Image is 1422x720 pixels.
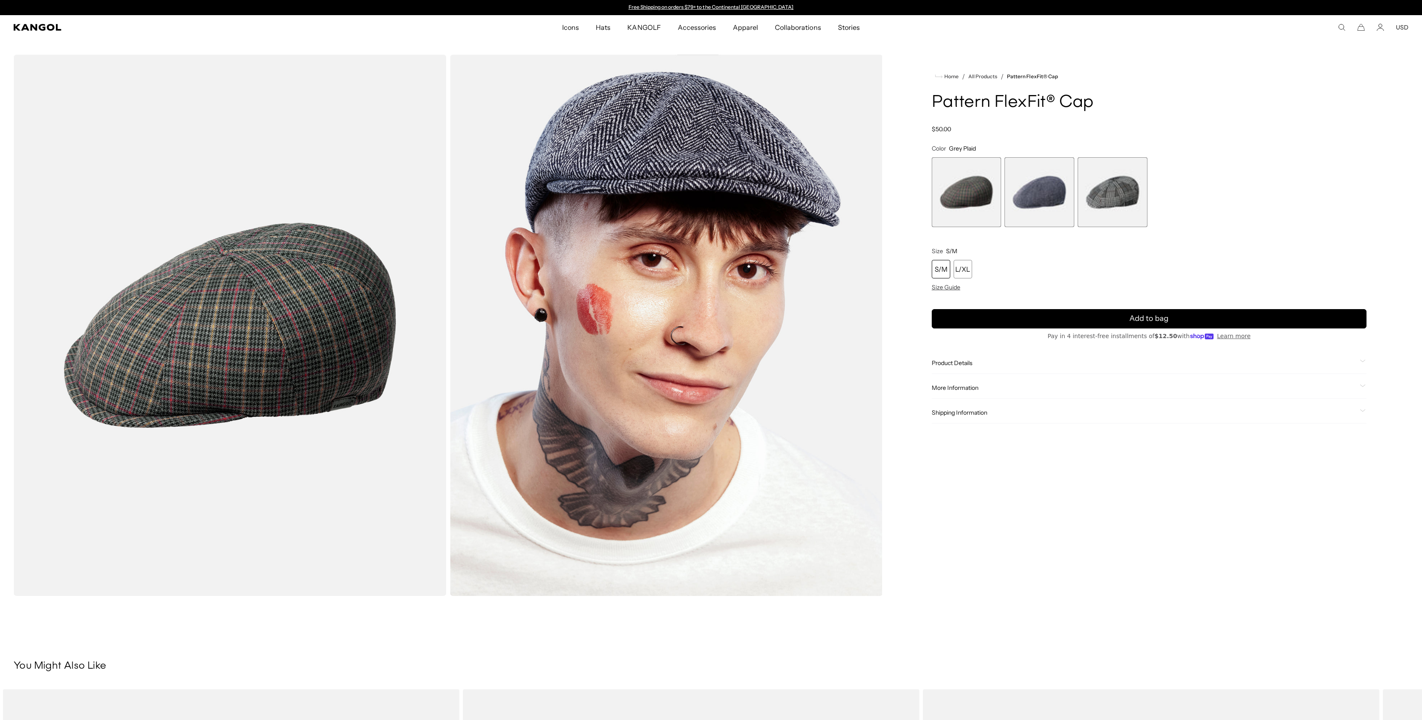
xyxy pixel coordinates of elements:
img: marled-navy [450,55,883,596]
span: Apparel [733,15,758,40]
a: Apparel [724,15,767,40]
li: / [997,71,1004,82]
span: S/M [946,247,957,255]
label: Black Plaid [1078,157,1147,227]
a: Stories [830,15,868,40]
button: Add to bag [932,309,1366,328]
a: Collaborations [767,15,829,40]
a: Icons [554,15,587,40]
label: Grey Plaid [932,157,1002,227]
nav: breadcrumbs [932,71,1366,82]
a: All Products [968,74,997,79]
h1: Pattern FlexFit® Cap [932,93,1366,112]
h3: You Might Also Like [13,660,1409,672]
span: Size Guide [932,283,960,291]
span: Add to bag [1129,313,1168,324]
span: $50.00 [932,125,951,133]
span: Collaborations [775,15,821,40]
a: Accessories [669,15,724,40]
span: KANGOLF [627,15,661,40]
span: Grey Plaid [949,145,976,152]
span: Hats [596,15,611,40]
a: Free Shipping on orders $79+ to the Continental [GEOGRAPHIC_DATA] [629,4,794,10]
a: Pattern FlexFit® Cap [1007,74,1058,79]
a: Hats [587,15,619,40]
div: L/XL [954,260,972,278]
a: Home [935,73,959,80]
span: Accessories [678,15,716,40]
li: / [959,71,965,82]
label: Marled Navy [1004,157,1074,227]
img: color-grey-plaid [13,55,447,596]
a: KANGOLF [619,15,669,40]
span: Shipping Information [932,409,1356,416]
span: Icons [562,15,579,40]
a: Account [1377,24,1384,31]
span: Product Details [932,359,1356,367]
span: Stories [838,15,860,40]
summary: Search here [1338,24,1345,31]
button: USD [1396,24,1409,31]
span: Size [932,247,943,255]
div: 2 of 3 [1004,157,1074,227]
div: 1 of 3 [932,157,1002,227]
span: Home [943,74,959,79]
button: Cart [1357,24,1365,31]
div: Announcement [624,4,798,11]
span: Color [932,145,946,152]
div: S/M [932,260,950,278]
a: Kangol [13,24,374,31]
span: More Information [932,384,1356,392]
div: 3 of 3 [1078,157,1147,227]
div: 1 of 2 [624,4,798,11]
slideshow-component: Announcement bar [624,4,798,11]
product-gallery: Gallery Viewer [13,55,883,596]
